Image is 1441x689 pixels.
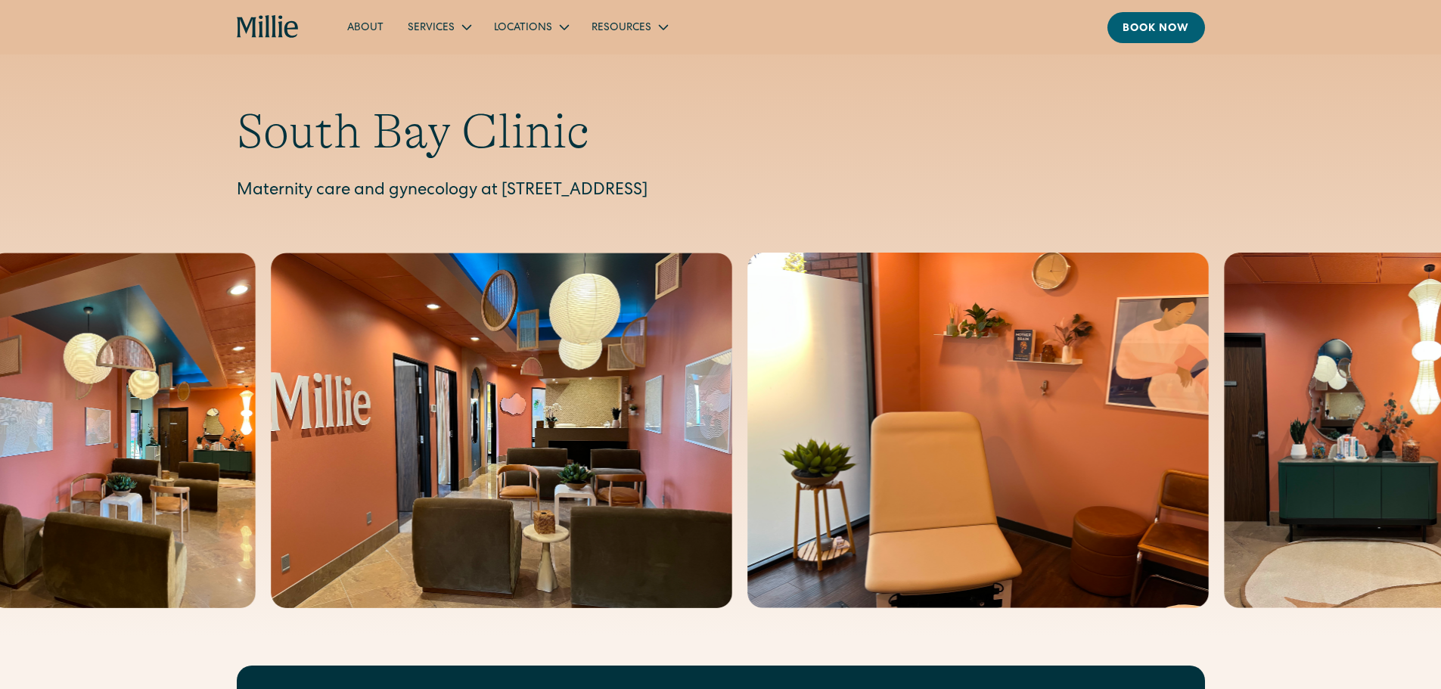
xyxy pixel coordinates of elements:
[237,15,300,39] a: home
[408,20,455,36] div: Services
[1107,12,1205,43] a: Book now
[1123,21,1190,37] div: Book now
[494,20,552,36] div: Locations
[396,14,482,39] div: Services
[237,103,1205,161] h1: South Bay Clinic
[579,14,679,39] div: Resources
[237,179,1205,204] p: Maternity care and gynecology at [STREET_ADDRESS]
[335,14,396,39] a: About
[482,14,579,39] div: Locations
[592,20,651,36] div: Resources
